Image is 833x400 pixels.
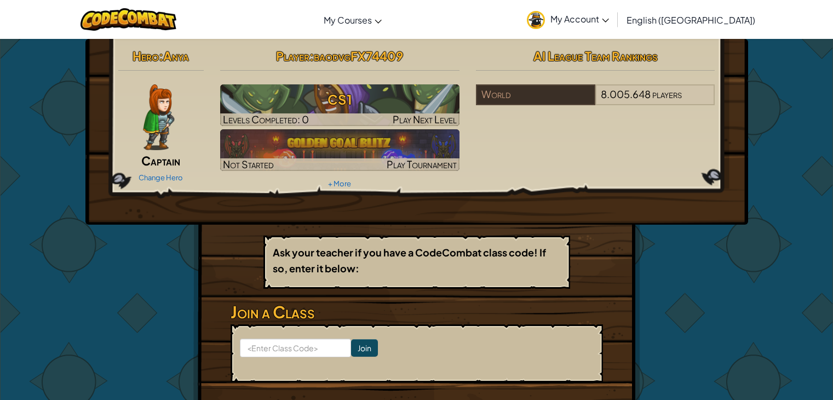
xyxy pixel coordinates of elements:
[81,8,176,31] img: CodeCombat logo
[159,48,163,64] span: :
[220,87,459,112] h3: CS1
[231,300,603,324] h3: Join a Class
[387,158,457,170] span: Play Tournament
[324,14,372,26] span: My Courses
[276,48,309,64] span: Player
[220,129,459,171] a: Not StartedPlay Tournament
[133,48,159,64] span: Hero
[476,95,715,107] a: World8.005.648players
[601,88,651,100] span: 8.005.648
[621,5,761,35] a: English ([GEOGRAPHIC_DATA])
[141,153,180,168] span: Captain
[627,14,755,26] span: English ([GEOGRAPHIC_DATA])
[143,84,174,150] img: captain-pose.png
[139,173,183,182] a: Change Hero
[476,84,595,105] div: World
[220,129,459,171] img: Golden Goal
[163,48,189,64] span: Anya
[318,5,387,35] a: My Courses
[351,339,378,357] input: Join
[393,113,457,125] span: Play Next Level
[527,11,545,29] img: avatar
[550,13,609,25] span: My Account
[328,179,351,188] a: + More
[309,48,314,64] span: :
[273,246,546,275] b: Ask your teacher if you have a CodeCombat class code! If so, enter it below:
[223,113,309,125] span: Levels Completed: 0
[220,84,459,126] a: Play Next Level
[220,84,459,126] img: CS1
[652,88,682,100] span: players
[533,48,658,64] span: AI League Team Rankings
[314,48,403,64] span: baodvgFX74409
[223,158,274,170] span: Not Started
[240,339,351,357] input: <Enter Class Code>
[521,2,614,37] a: My Account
